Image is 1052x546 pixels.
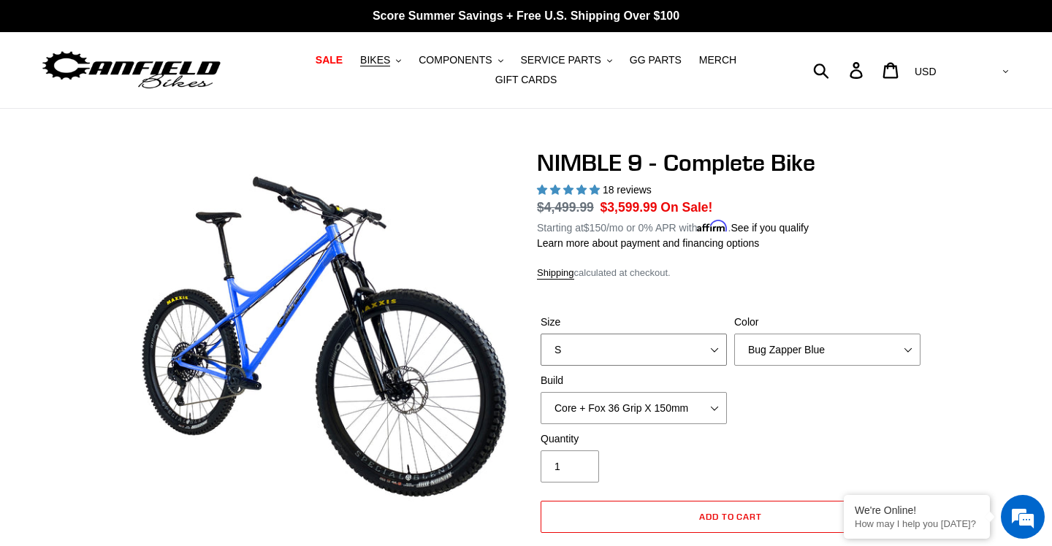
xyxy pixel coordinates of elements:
a: Learn more about payment and financing options [537,237,759,249]
a: SALE [308,50,350,70]
span: Add to cart [699,511,763,522]
span: 18 reviews [603,184,652,196]
h1: NIMBLE 9 - Complete Bike [537,149,924,177]
p: Starting at /mo or 0% APR with . [537,217,809,236]
span: BIKES [360,54,390,66]
input: Search [821,54,858,86]
div: calculated at checkout. [537,266,924,280]
p: How may I help you today? [855,518,979,529]
span: COMPONENTS [419,54,492,66]
span: SALE [316,54,343,66]
s: $4,499.99 [537,200,594,215]
span: 4.89 stars [537,184,603,196]
span: SERVICE PARTS [520,54,601,66]
label: Size [541,315,727,330]
label: Build [541,373,727,388]
a: MERCH [692,50,744,70]
span: $150 [584,222,606,234]
img: Canfield Bikes [40,47,223,93]
span: GG PARTS [630,54,682,66]
span: $3,599.99 [601,200,657,215]
span: GIFT CARDS [495,74,557,86]
button: Add to cart [541,501,920,533]
button: SERVICE PARTS [513,50,619,70]
a: See if you qualify - Learn more about Affirm Financing (opens in modal) [731,222,809,234]
label: Color [734,315,920,330]
a: Shipping [537,267,574,280]
button: BIKES [353,50,408,70]
button: COMPONENTS [411,50,510,70]
span: On Sale! [660,198,712,217]
span: MERCH [699,54,736,66]
label: Quantity [541,431,727,447]
a: GG PARTS [622,50,689,70]
a: GIFT CARDS [488,70,565,90]
div: We're Online! [855,504,979,516]
span: Affirm [697,220,728,232]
